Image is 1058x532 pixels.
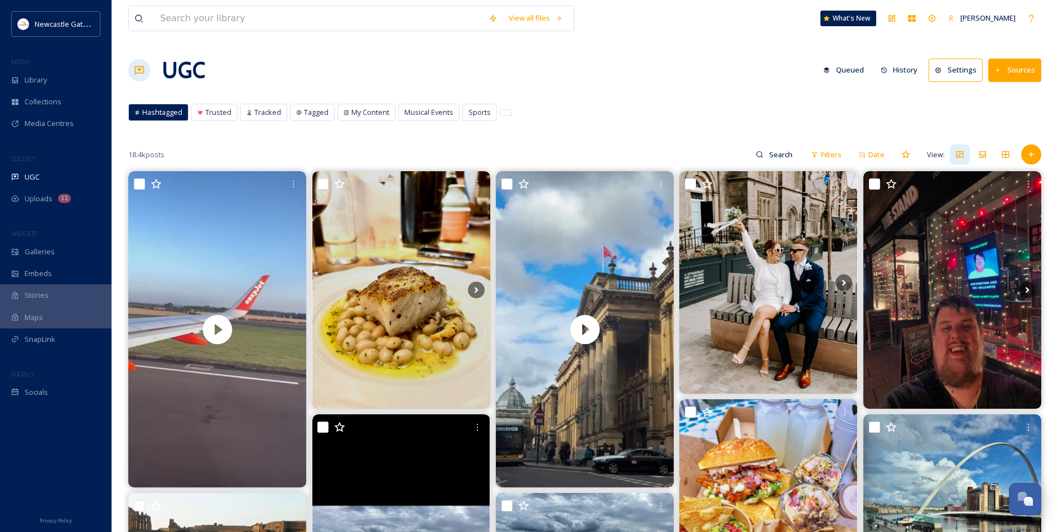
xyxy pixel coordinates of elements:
button: Open Chat [1009,483,1041,515]
span: MEDIA [11,57,31,66]
input: Search your library [154,6,483,31]
video: The first of our pre-launch events ✨ We welcomed some special VIPs through our doors this evening... [496,171,674,487]
img: thumbnail [496,171,674,487]
button: Sources [988,59,1041,81]
div: 11 [58,194,71,203]
span: Collections [25,96,61,107]
span: Privacy Policy [40,517,72,524]
span: COLLECT [11,154,35,163]
button: Settings [929,59,983,81]
span: [PERSON_NAME] [960,13,1016,23]
button: History [875,59,924,81]
a: [PERSON_NAME] [942,7,1021,29]
span: SnapLink [25,334,55,345]
span: Galleries [25,246,55,257]
span: UGC [25,172,40,182]
span: Newcastle Gateshead Initiative [35,18,137,29]
img: It was a pleasure, as always, to close out Red Raw at standnewcastle last night 🫡 Such a great li... [863,171,1041,408]
a: History [875,59,929,81]
span: 18.4k posts [128,149,165,160]
span: Stories [25,290,49,301]
span: Library [25,75,47,85]
img: If you need a recommendation for a celebratory meal, date night, catch up with friends or anythin... [312,171,490,408]
span: SOCIALS [11,370,33,378]
a: View all files [503,7,568,29]
span: View: [927,149,945,160]
video: Take off from nclairport with easyjet a320 heading out to Paris parisaeroport #planespotter #plan... [128,171,306,487]
a: Privacy Policy [40,513,72,526]
span: Socials [25,387,48,398]
span: Date [868,149,885,160]
span: Musical Events [404,107,453,118]
span: Hashtagged [142,107,182,118]
span: Tracked [254,107,281,118]
span: My Content [351,107,389,118]
a: UGC [162,54,205,87]
a: Settings [929,59,988,81]
span: Embeds [25,268,52,279]
span: Trusted [205,107,231,118]
span: Sports [468,107,491,118]
span: Tagged [304,107,328,118]
img: Katie & Rikki 🙌 On my 37th birthday I spent some of the day with lovely K&R, capturing their inti... [679,171,857,394]
img: thumbnail [128,171,306,487]
span: Uploads [25,194,52,204]
button: Queued [818,59,869,81]
span: Filters [821,149,842,160]
a: What's New [820,11,876,26]
span: Maps [25,312,43,323]
span: Media Centres [25,118,74,129]
input: Search [764,143,800,166]
img: DqD9wEUd_400x400.jpg [18,18,29,30]
a: Queued [818,59,875,81]
span: WIDGETS [11,229,37,238]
